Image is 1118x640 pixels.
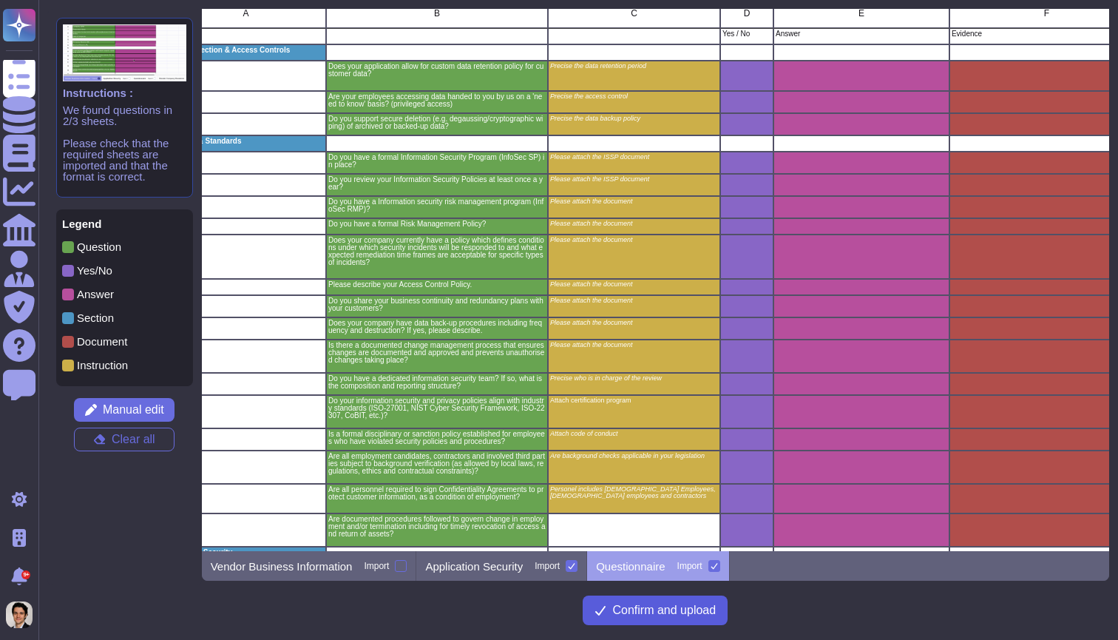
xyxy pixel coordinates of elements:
[328,486,546,501] p: Are all personnel required to sign Confidentiality Agreements to protect customer information, as...
[21,570,30,579] div: 9+
[63,104,186,182] p: We found questions in 2/3 sheets. Please check that the required sheets are imported and that the...
[3,599,43,631] button: user
[776,30,947,38] p: Answer
[550,453,718,459] p: Are background checks applicable in your legislation
[112,434,155,445] span: Clear all
[550,342,718,348] p: Please attach the document
[858,9,864,18] span: E
[328,154,546,169] p: Do you have a formal Information Security Program (InfoSec SP) in place?
[77,312,114,323] p: Section
[612,604,716,616] span: Confirm and upload
[328,115,546,130] p: Do you support secure deletion (e.g. degaussing/cryptographic wiping) of archived or backed-up data?
[596,561,665,572] p: Questionnaire
[77,289,114,300] p: Answer
[328,375,546,390] p: Do you have a dedicated information security team? If so, what is the composition and reporting s...
[550,320,718,326] p: Please attach the document
[328,453,546,475] p: Are all employment candidates, contractors and involved third parties subject to background verif...
[677,562,702,570] div: Import
[328,297,546,312] p: Do you share your business continuity and redundancy plans with your customers?
[364,562,389,570] div: Import
[550,297,718,304] p: Please attach the document
[550,397,718,404] p: Attach certification program
[550,93,718,100] p: Precise the access control
[328,342,546,364] p: Is there a documented change management process that ensures changes are documented and approved ...
[550,375,718,382] p: Precise who is in charge of the review
[77,336,127,347] p: Document
[328,320,546,334] p: Does your company have data back-up procedures including frequency and destruction? If yes, pleas...
[328,63,546,78] p: Does your application allow for custom data retention policy for customer data?
[550,431,718,437] p: Attach code of conduct
[583,596,728,625] button: Confirm and upload
[168,138,324,145] p: Policies & Standards
[74,398,175,422] button: Manual edit
[63,87,186,98] p: Instructions :
[77,360,128,371] p: Instruction
[63,24,186,81] img: instruction
[243,9,248,18] span: A
[550,154,718,161] p: Please attach the ISSP document
[328,431,546,445] p: Is a formal disciplinary or sanction policy established for employees who have violated security ...
[550,115,718,122] p: Precise the data backup policy
[328,198,546,213] p: Do you have a Information security risk management program (InfoSec RMP)?
[168,47,324,54] p: Data Protection & Access Controls
[211,561,353,572] p: Vendor Business Information
[425,561,523,572] p: Application Security
[103,404,164,416] span: Manual edit
[550,281,718,288] p: Please attach the document
[168,549,324,556] p: Proactive Security
[328,516,546,538] p: Are documented procedures followed to govern change in employment and/or termination including fo...
[434,9,440,18] span: B
[328,176,546,191] p: Do you review your Information Security Policies at least once a year?
[328,93,546,108] p: Are your employees accessing data handed to you by us on a 'need to know' basis? (privileged access)
[550,486,718,499] p: Personel includes [DEMOGRAPHIC_DATA] Employees, [DEMOGRAPHIC_DATA] employees and contractors
[328,281,546,289] p: Please describe your Access Control Policy.
[6,602,33,628] img: user
[1043,9,1048,18] span: F
[631,9,637,18] span: C
[535,562,560,570] div: Import
[328,237,546,266] p: Does your company currently have a policy which defines conditions under which security incidents...
[328,397,546,420] p: Do your information security and privacy policies align with industry standards (ISO-27001, NIST ...
[328,220,546,228] p: Do you have a formal Risk Management Policy?
[77,241,121,252] p: Question
[550,220,718,227] p: Please attach the document
[550,176,718,183] p: Please attach the ISSP document
[550,63,718,70] p: Precise the data retention period
[550,198,718,205] p: Please attach the document
[743,9,750,18] span: D
[550,237,718,243] p: Please attach the document
[62,218,187,229] p: Legend
[202,9,1109,551] div: grid
[77,265,112,276] p: Yes/No
[722,30,771,38] p: Yes / No
[74,428,175,451] button: Clear all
